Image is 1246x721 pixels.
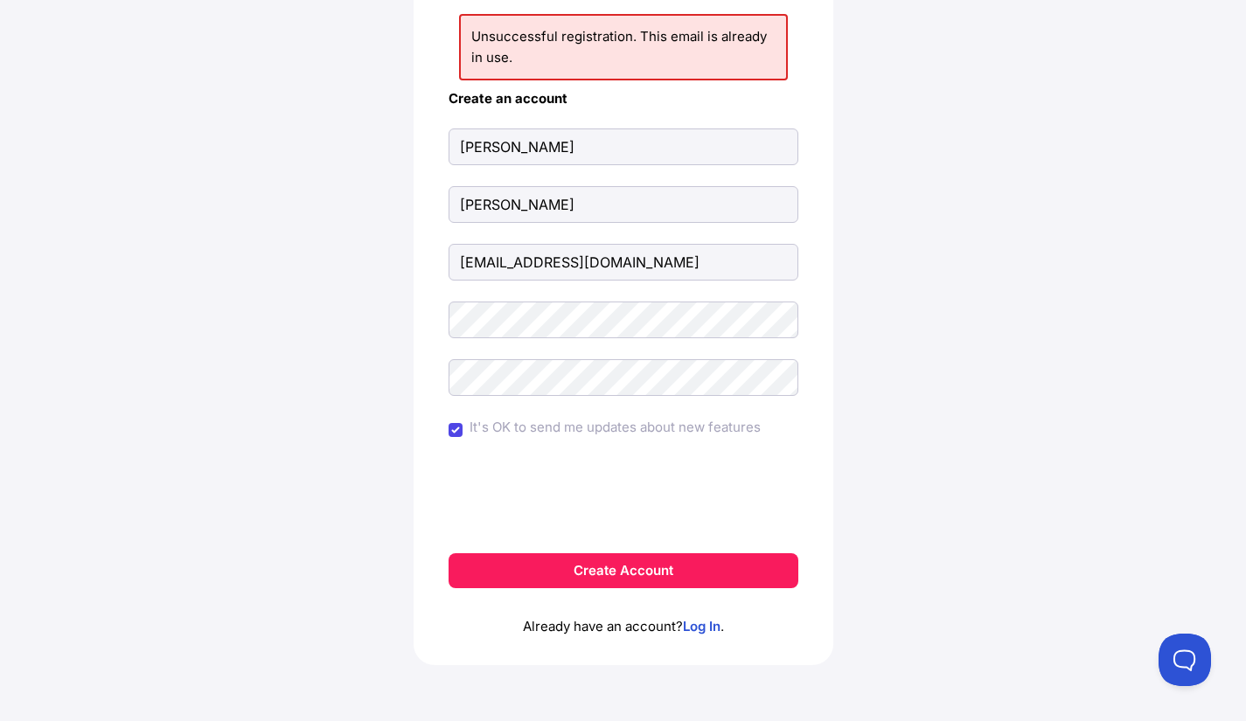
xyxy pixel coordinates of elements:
[491,464,756,532] iframe: reCAPTCHA
[449,186,798,223] input: Last Name
[449,588,798,637] p: Already have an account? .
[449,553,798,588] button: Create Account
[683,618,720,634] a: Log In
[470,417,761,438] label: It's OK to send me updates about new features
[449,91,798,107] h4: Create an account
[459,14,788,80] li: Unsuccessful registration. This email is already in use.
[1159,634,1211,686] iframe: Toggle Customer Support
[449,128,798,165] input: First Name
[449,244,798,281] input: Email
